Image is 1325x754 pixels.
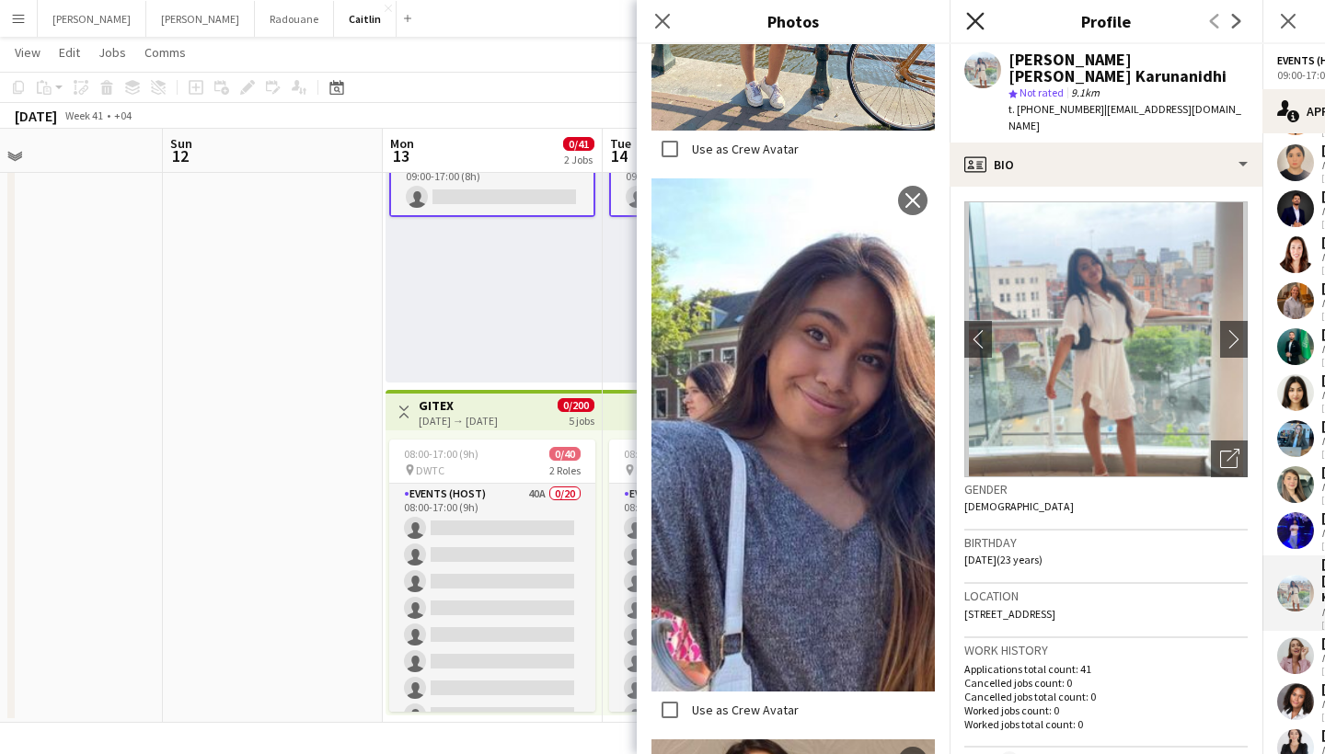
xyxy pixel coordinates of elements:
[964,703,1248,717] p: Worked jobs count: 0
[964,690,1248,703] p: Cancelled jobs total count: 0
[609,151,815,217] app-card-role: Events (Hostess)30A0/109:00-17:00 (8h)
[114,109,132,122] div: +04
[52,40,87,64] a: Edit
[1020,86,1064,99] span: Not rated
[389,440,595,712] app-job-card: 08:00-17:00 (9h)0/40 DWTC2 RolesEvents (Host)40A0/2008:00-17:00 (9h)
[387,145,414,166] span: 13
[137,40,193,64] a: Comms
[390,135,414,152] span: Mon
[607,145,631,166] span: 14
[167,145,192,166] span: 12
[334,1,397,37] button: Caitlin
[609,440,815,712] app-job-card: 08:00-17:00 (9h)0/40 DWTC2 RolesEvents (Host)40A0/2008:00-17:00 (9h)
[964,662,1248,676] p: Applications total count: 41
[1067,86,1103,99] span: 9.1km
[950,9,1262,33] h3: Profile
[549,463,581,477] span: 2 Roles
[1008,51,1248,85] div: [PERSON_NAME] [PERSON_NAME] Karunanidhi
[146,1,255,37] button: [PERSON_NAME]
[144,44,186,61] span: Comms
[964,481,1248,497] h3: Gender
[964,642,1248,658] h3: Work history
[610,135,631,152] span: Tue
[637,9,950,33] h3: Photos
[563,137,594,151] span: 0/41
[964,534,1248,551] h3: Birthday
[7,40,48,64] a: View
[15,44,40,61] span: View
[91,40,133,64] a: Jobs
[964,607,1055,621] span: [STREET_ADDRESS]
[964,499,1074,513] span: [DEMOGRAPHIC_DATA]
[688,141,799,157] label: Use as Crew Avatar
[419,414,498,428] div: [DATE] → [DATE]
[964,553,1043,566] span: [DATE] (23 years)
[564,153,593,166] div: 2 Jobs
[964,588,1248,604] h3: Location
[651,178,935,691] img: Crew photo 1122748
[389,151,595,217] app-card-role: Events (Hostess)30A0/109:00-17:00 (8h)
[964,717,1248,731] p: Worked jobs total count: 0
[419,397,498,414] h3: GITEX
[950,143,1262,187] div: Bio
[98,44,126,61] span: Jobs
[1211,440,1248,477] div: Open photos pop-in
[569,412,594,428] div: 5 jobs
[59,44,80,61] span: Edit
[170,135,192,152] span: Sun
[38,1,146,37] button: [PERSON_NAME]
[624,447,698,461] span: 08:00-17:00 (9h)
[558,398,594,412] span: 0/200
[964,201,1248,477] img: Crew avatar or photo
[404,447,478,461] span: 08:00-17:00 (9h)
[549,447,581,461] span: 0/40
[1008,102,1104,116] span: t. [PHONE_NUMBER]
[255,1,334,37] button: Radouane
[636,463,664,477] span: DWTC
[416,463,444,477] span: DWTC
[61,109,107,122] span: Week 41
[964,676,1248,690] p: Cancelled jobs count: 0
[688,702,799,718] label: Use as Crew Avatar
[15,107,57,125] div: [DATE]
[1008,102,1241,132] span: | [EMAIL_ADDRESS][DOMAIN_NAME]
